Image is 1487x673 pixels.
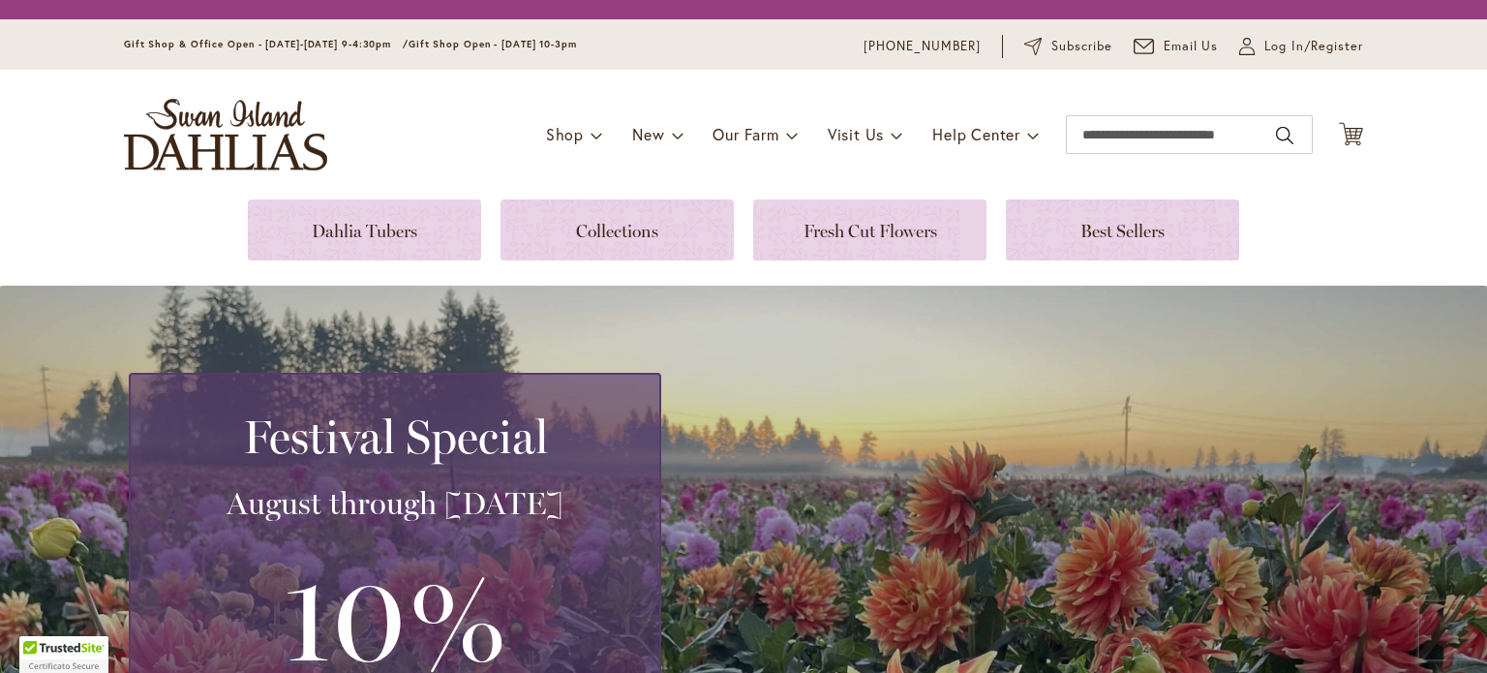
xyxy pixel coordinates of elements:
span: Email Us [1164,37,1219,56]
span: Shop [546,124,584,144]
span: Help Center [932,124,1020,144]
a: store logo [124,99,327,170]
a: [PHONE_NUMBER] [864,37,981,56]
span: New [632,124,664,144]
span: Visit Us [828,124,884,144]
h2: Festival Special [154,410,636,464]
span: Subscribe [1051,37,1112,56]
a: Log In/Register [1239,37,1363,56]
span: Our Farm [713,124,778,144]
span: Gift Shop Open - [DATE] 10-3pm [409,38,577,50]
span: Log In/Register [1264,37,1363,56]
div: TrustedSite Certified [19,636,108,673]
h3: August through [DATE] [154,484,636,523]
button: Search [1276,120,1293,151]
a: Email Us [1134,37,1219,56]
a: Subscribe [1024,37,1112,56]
span: Gift Shop & Office Open - [DATE]-[DATE] 9-4:30pm / [124,38,409,50]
